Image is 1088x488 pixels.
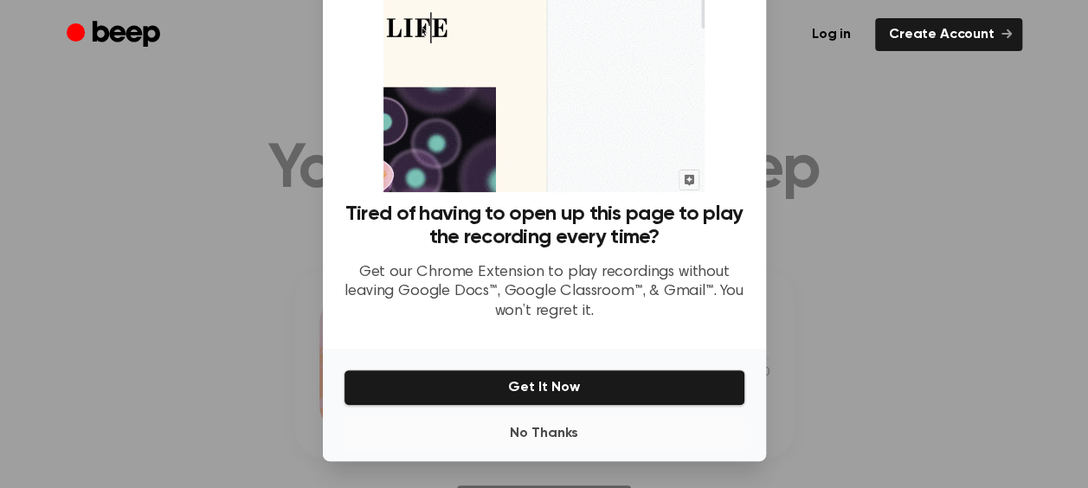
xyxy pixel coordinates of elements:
a: Beep [67,18,164,52]
h3: Tired of having to open up this page to play the recording every time? [344,202,745,249]
a: Log in [798,18,865,51]
button: No Thanks [344,416,745,451]
button: Get It Now [344,369,745,406]
a: Create Account [875,18,1022,51]
p: Get our Chrome Extension to play recordings without leaving Google Docs™, Google Classroom™, & Gm... [344,263,745,322]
